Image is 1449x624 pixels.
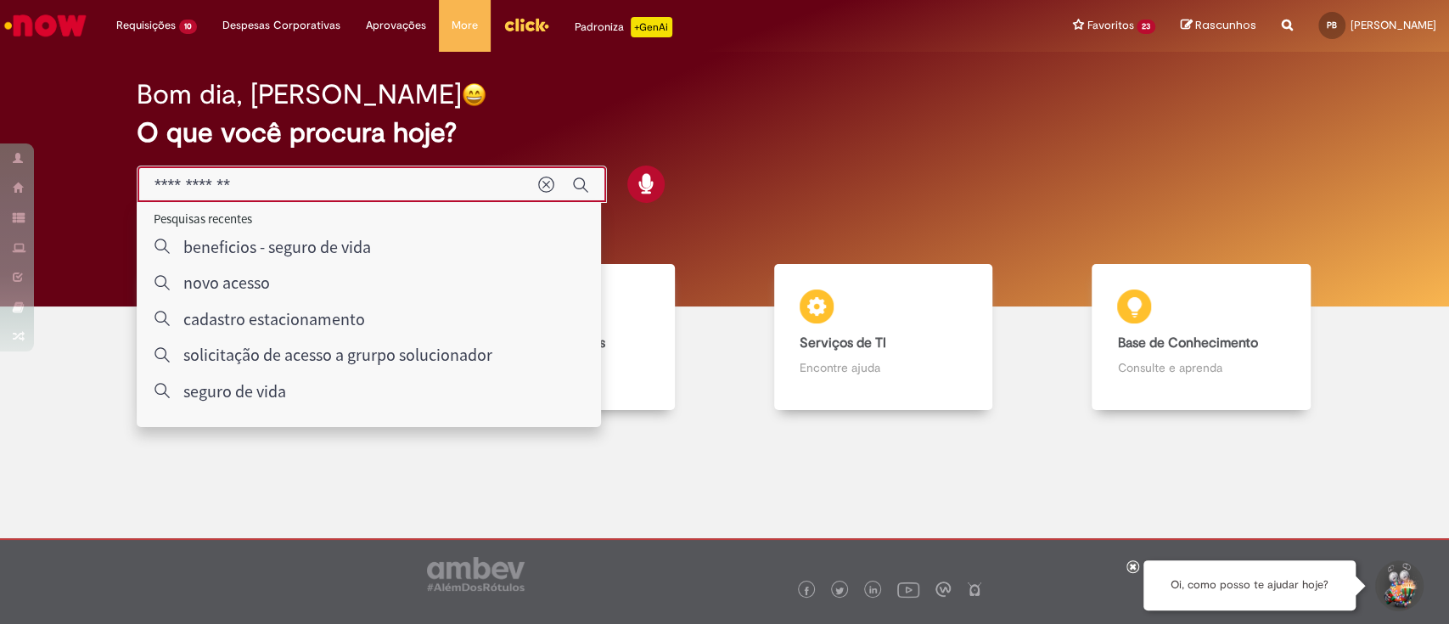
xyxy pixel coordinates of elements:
[725,264,1042,411] a: Serviços de TI Encontre ajuda
[1042,264,1360,411] a: Base de Conhecimento Consulte e aprenda
[1087,17,1133,34] span: Favoritos
[575,17,672,37] div: Padroniza
[897,578,919,600] img: logo_footer_youtube.png
[1181,18,1256,34] a: Rascunhos
[427,557,525,591] img: logo_footer_ambev_rotulo_gray.png
[366,17,426,34] span: Aprovações
[179,20,197,34] span: 10
[462,82,486,107] img: happy-face.png
[1373,560,1424,611] button: Iniciar Conversa de Suporte
[835,587,844,595] img: logo_footer_twitter.png
[631,17,672,37] p: +GenAi
[222,17,340,34] span: Despesas Corporativas
[935,582,951,597] img: logo_footer_workplace.png
[482,334,605,351] b: Catálogo de Ofertas
[137,80,462,110] h2: Bom dia, [PERSON_NAME]
[1117,334,1257,351] b: Base de Conhecimento
[1195,17,1256,33] span: Rascunhos
[137,118,1312,148] h2: O que você procura hoje?
[1143,560,1356,610] div: Oi, como posso te ajudar hoje?
[1137,20,1155,34] span: 23
[1327,20,1337,31] span: PB
[800,359,967,376] p: Encontre ajuda
[503,12,549,37] img: click_logo_yellow_360x200.png
[802,587,811,595] img: logo_footer_facebook.png
[89,264,407,411] a: Tirar dúvidas Tirar dúvidas com Lupi Assist e Gen Ai
[1351,18,1436,32] span: [PERSON_NAME]
[116,17,176,34] span: Requisições
[967,582,982,597] img: logo_footer_naosei.png
[452,17,478,34] span: More
[800,334,886,351] b: Serviços de TI
[869,586,878,596] img: logo_footer_linkedin.png
[2,8,89,42] img: ServiceNow
[1117,359,1284,376] p: Consulte e aprenda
